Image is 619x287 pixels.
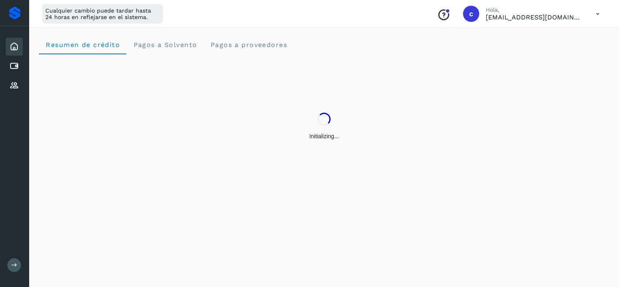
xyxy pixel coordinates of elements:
p: Hola, [486,6,583,13]
div: Inicio [6,38,23,56]
div: Cuentas por pagar [6,57,23,75]
div: Cualquier cambio puede tardar hasta 24 horas en reflejarse en el sistema. [42,4,163,24]
span: Pagos a Solvento [133,41,197,49]
div: Proveedores [6,77,23,94]
span: Resumen de crédito [45,41,120,49]
p: cxp@53cargo.com [486,13,583,21]
span: Pagos a proveedores [210,41,287,49]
